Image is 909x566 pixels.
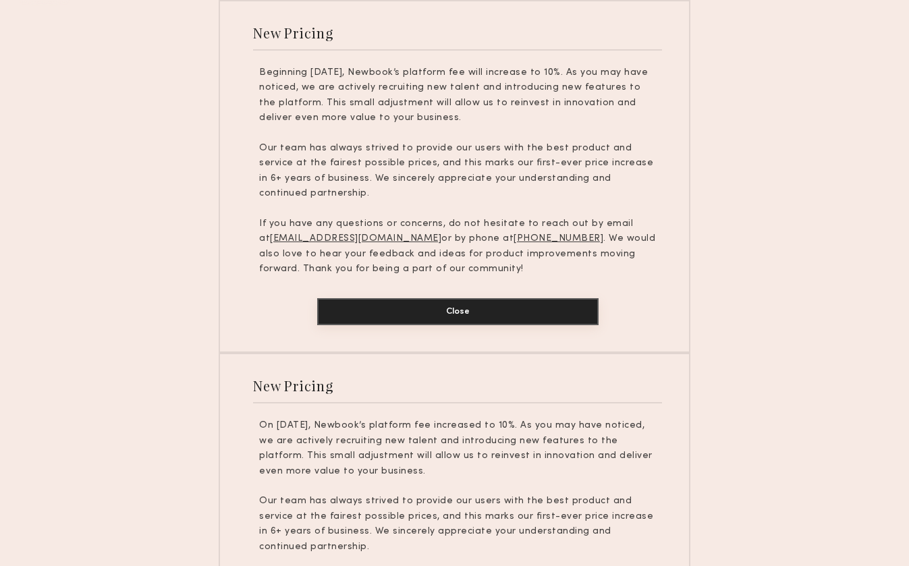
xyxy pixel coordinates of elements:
[514,234,603,243] u: [PHONE_NUMBER]
[259,141,656,202] p: Our team has always strived to provide our users with the best product and service at the fairest...
[317,298,599,325] button: Close
[253,376,333,395] div: New Pricing
[270,234,441,243] u: [EMAIL_ADDRESS][DOMAIN_NAME]
[259,494,656,555] p: Our team has always strived to provide our users with the best product and service at the fairest...
[253,24,333,42] div: New Pricing
[259,65,656,126] p: Beginning [DATE], Newbook’s platform fee will increase to 10%. As you may have noticed, we are ac...
[259,217,656,277] p: If you have any questions or concerns, do not hesitate to reach out by email at or by phone at . ...
[259,418,656,479] p: On [DATE], Newbook’s platform fee increased to 10%. As you may have noticed, we are actively recr...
